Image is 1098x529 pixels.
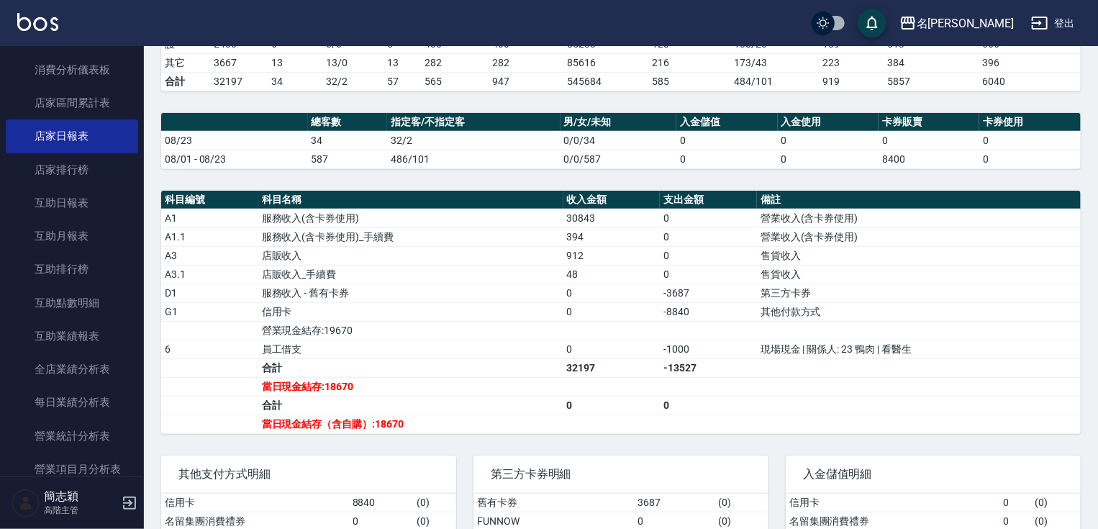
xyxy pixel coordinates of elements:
td: G1 [161,302,258,321]
th: 入金使用 [778,113,879,132]
td: 售貨收入 [757,265,1081,284]
td: 32197 [210,72,268,91]
td: 信用卡 [786,494,1000,512]
td: 0 [563,284,661,302]
td: 合計 [258,396,563,415]
td: 當日現金結存:18670 [258,377,563,396]
td: 216 [648,53,730,72]
td: 信用卡 [258,302,563,321]
td: 282 [489,53,563,72]
td: D1 [161,284,258,302]
td: 0/0/34 [561,131,677,150]
th: 總客數 [308,113,388,132]
span: 入金儲值明細 [803,467,1063,481]
td: 0 [676,131,777,150]
td: ( 0 ) [1032,494,1081,512]
td: 0 [563,340,661,358]
td: 34 [308,131,388,150]
th: 支出金額 [660,191,757,209]
a: 營業項目月分析表 [6,453,138,486]
th: 卡券販賣 [879,113,979,132]
td: 8400 [879,150,979,168]
td: 合計 [258,358,563,377]
a: 店家區間累計表 [6,86,138,119]
td: 0 [563,302,661,321]
td: 0 [660,209,757,227]
td: 現場現金 | 關係人: 23 鴨肉 | 看醫生 [757,340,1081,358]
td: 3687 [635,494,715,512]
td: 912 [563,246,661,265]
td: 營業現金結存:19670 [258,321,563,340]
a: 每日業績分析表 [6,386,138,419]
a: 營業統計分析表 [6,420,138,453]
td: 5857 [884,72,979,91]
td: 舊有卡券 [473,494,635,512]
td: 0 [778,131,879,150]
td: 13 [384,53,421,72]
td: 營業收入(含卡券使用) [757,209,1081,227]
td: 3667 [210,53,268,72]
td: 營業收入(含卡券使用) [757,227,1081,246]
td: 第三方卡券 [757,284,1081,302]
a: 全店業績分析表 [6,353,138,386]
th: 指定客/不指定客 [387,113,560,132]
td: 13 [268,53,322,72]
td: 394 [563,227,661,246]
td: 0/0/587 [561,150,677,168]
td: 919 [819,72,884,91]
td: 員工借支 [258,340,563,358]
td: 396 [979,53,1081,72]
td: 585 [648,72,730,91]
img: Logo [17,13,58,31]
td: 6 [161,340,258,358]
td: -1000 [660,340,757,358]
span: 其他支付方式明細 [178,467,439,481]
td: 08/23 [161,131,308,150]
th: 卡券使用 [979,113,1081,132]
td: 8840 [349,494,414,512]
img: Person [12,489,40,517]
td: 0 [979,150,1081,168]
td: -13527 [660,358,757,377]
a: 店家日報表 [6,119,138,153]
td: 0 [676,150,777,168]
button: 登出 [1025,10,1081,37]
td: A1 [161,209,258,227]
td: 0 [879,131,979,150]
td: 48 [563,265,661,284]
a: 互助日報表 [6,186,138,220]
td: 30843 [563,209,661,227]
td: 85616 [563,53,648,72]
td: 服務收入(含卡券使用) [258,209,563,227]
td: 店販收入_手續費 [258,265,563,284]
td: A3 [161,246,258,265]
a: 互助點數明細 [6,286,138,320]
td: 32197 [563,358,661,377]
button: save [858,9,886,37]
table: a dense table [161,191,1081,434]
td: 32/2 [322,72,384,91]
td: 合計 [161,72,210,91]
td: ( 0 ) [714,494,768,512]
p: 高階主管 [44,504,117,517]
td: -3687 [660,284,757,302]
td: 13 / 0 [322,53,384,72]
td: 服務收入(含卡券使用)_手續費 [258,227,563,246]
td: 0 [1000,494,1032,512]
div: 名[PERSON_NAME] [917,14,1014,32]
td: A1.1 [161,227,258,246]
td: 店販收入 [258,246,563,265]
td: 服務收入 - 舊有卡券 [258,284,563,302]
td: 32/2 [387,131,560,150]
td: 0 [660,265,757,284]
th: 科目名稱 [258,191,563,209]
span: 第三方卡券明細 [491,467,751,481]
td: 223 [819,53,884,72]
td: 其他付款方式 [757,302,1081,321]
td: 當日現金結存（含自購）:18670 [258,415,563,433]
a: 互助排行榜 [6,253,138,286]
td: 384 [884,53,979,72]
td: 173 / 43 [730,53,819,72]
th: 科目編號 [161,191,258,209]
h5: 簡志穎 [44,489,117,504]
